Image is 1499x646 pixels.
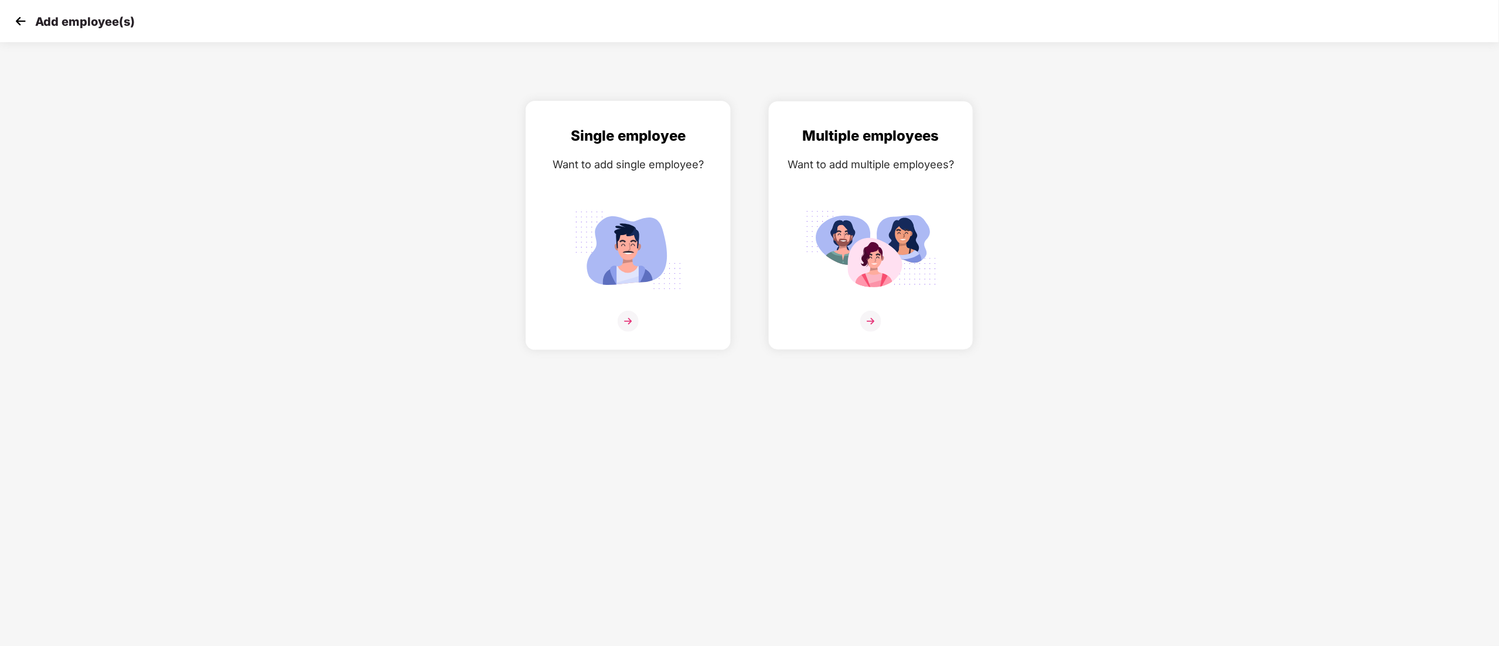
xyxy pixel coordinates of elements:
img: svg+xml;base64,PHN2ZyB4bWxucz0iaHR0cDovL3d3dy53My5vcmcvMjAwMC9zdmciIGlkPSJTaW5nbGVfZW1wbG95ZWUiIH... [563,205,694,296]
div: Single employee [538,125,718,147]
img: svg+xml;base64,PHN2ZyB4bWxucz0iaHR0cDovL3d3dy53My5vcmcvMjAwMC9zdmciIHdpZHRoPSIzNiIgaGVpZ2h0PSIzNi... [618,311,639,332]
img: svg+xml;base64,PHN2ZyB4bWxucz0iaHR0cDovL3d3dy53My5vcmcvMjAwMC9zdmciIHdpZHRoPSIzMCIgaGVpZ2h0PSIzMC... [12,12,29,30]
div: Want to add single employee? [538,156,718,173]
div: Multiple employees [781,125,961,147]
div: Want to add multiple employees? [781,156,961,173]
img: svg+xml;base64,PHN2ZyB4bWxucz0iaHR0cDovL3d3dy53My5vcmcvMjAwMC9zdmciIHdpZHRoPSIzNiIgaGVpZ2h0PSIzNi... [860,311,881,332]
p: Add employee(s) [35,15,135,29]
img: svg+xml;base64,PHN2ZyB4bWxucz0iaHR0cDovL3d3dy53My5vcmcvMjAwMC9zdmciIGlkPSJNdWx0aXBsZV9lbXBsb3llZS... [805,205,936,296]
